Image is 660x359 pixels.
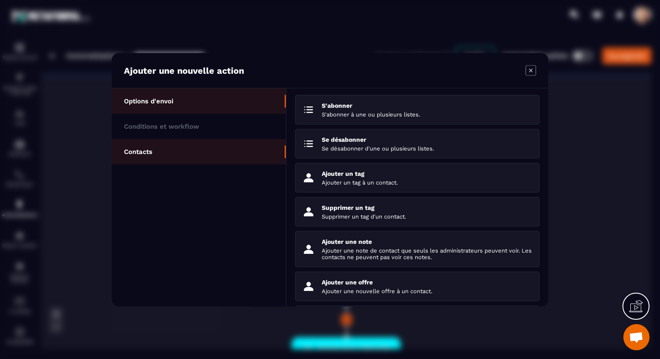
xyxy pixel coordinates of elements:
p: Ajouter une nouvelle offre à un contact. [322,287,533,294]
p: Ajouter une note [322,238,533,245]
p: Supprimer un tag d'un contact. [322,213,533,219]
img: subscribe.svg [302,137,315,150]
img: addAnOffer.svg [302,280,315,293]
p: Ajouter une offre [322,278,533,285]
img: subscribe.svg [302,103,315,116]
p: Ajouter un tag [322,170,533,177]
p: Options d'envoi [124,97,173,105]
p: Conditions et workflow [124,122,199,130]
img: removeATag.svg [302,205,315,218]
p: Se désabonner [322,136,533,143]
p: Ajouter une nouvelle action [124,65,244,75]
p: Ajouter un tag à un contact. [322,179,533,185]
p: S'abonner [322,102,533,109]
a: Ouvrir le chat [623,324,650,350]
img: addANote.svg [302,243,315,256]
p: Ajouter une note de contact que seuls les administrateurs peuvent voir. Les contacts ne peuvent p... [322,247,533,260]
p: Se désabonner d'une ou plusieurs listes. [322,145,533,151]
p: S'abonner à une ou plusieurs listes. [322,111,533,117]
p: Supprimer un tag [322,204,533,211]
img: addATag.svg [302,171,315,184]
p: Contacts [124,147,152,155]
